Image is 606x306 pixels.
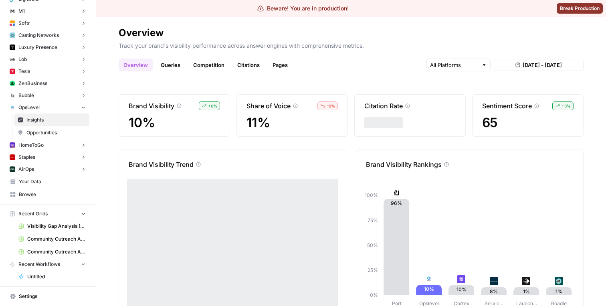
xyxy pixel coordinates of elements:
tspan: 0% [370,292,378,298]
button: Staples [6,151,89,163]
button: Recent Workflows [6,258,89,270]
button: Tesla [6,65,89,77]
img: 2tn0gblkuxfczbh0ojsittpzj9ya [522,277,530,285]
span: Staples [18,154,35,161]
div: Overview [119,26,164,39]
span: Untitled [27,273,86,280]
span: + 0 % [208,103,217,109]
img: vmpcqx2fmvdmwy1o23gvq2azfiwc [10,8,15,14]
img: buwpj1og17suykzhhj9i6279pbgn [392,189,400,197]
button: M1 [6,5,89,17]
img: en82gte408cjjpk3rc19j1mw467d [10,93,15,98]
span: M1 [18,8,25,15]
span: ZenBusiness [18,80,47,87]
span: Opportunities [26,129,86,136]
img: c845c9yuzyvwi5puoqu5o4qkn2ly [10,57,15,62]
p: Brand Visibility Trend [129,160,194,169]
button: [DATE] - [DATE] [494,59,584,71]
a: Community Outreach Analysis (2) [15,245,89,258]
img: l38ge4hqsz3ncugeacxi3fkp7vky [10,154,15,160]
span: Lob [18,56,27,63]
text: 96% [391,200,402,206]
img: svy77gcjjdc7uhmk89vzedrvhye4 [10,45,15,50]
span: 10% [129,116,220,130]
button: OpsLevel [6,101,89,113]
img: 2jv3yr8btcqgin97zblo887pce7x [457,275,465,283]
img: 05m09w22jc6cxach36uo5q7oe4kr [10,81,15,86]
button: Break Production [557,3,603,14]
span: Browse [19,191,86,198]
span: Bubble [18,92,34,99]
a: Competition [188,59,229,71]
div: Beware! You are in production! [257,4,349,12]
span: Tesla [18,68,30,75]
button: ZenBusiness [6,77,89,89]
a: Pages [268,59,293,71]
img: 7dc9v8omtoqmry730cgyi9lm7ris [10,142,15,148]
p: Share of Voice [246,101,291,111]
p: Citation Rate [364,101,403,111]
text: 1% [523,288,530,294]
img: jqqxip80er9dnq1vkrgp75930u8x [555,277,563,285]
button: AirOps [6,163,89,175]
span: Community Outreach Analysis (3) [27,235,86,243]
text: 10% [457,286,467,292]
a: Untitled [15,270,89,283]
a: Visibility Gap Analysis (27) [15,220,89,233]
a: Settings [6,290,89,303]
span: Softr [18,20,30,27]
tspan: 100% [365,192,378,198]
a: Browse [6,188,89,201]
tspan: 75% [368,217,378,223]
input: All Platforms [430,61,478,69]
span: OpsLevel [18,104,40,111]
span: + 3 % [562,103,571,109]
span: Community Outreach Analysis (2) [27,248,86,255]
span: Your Data [19,178,86,185]
p: Sentiment Score [482,101,532,111]
a: Overview [119,59,153,71]
span: Settings [19,293,86,300]
img: zs433o3grp2tb499fqwpei1od5is [490,277,498,285]
a: Your Data [6,175,89,188]
span: Casting Networks [18,32,59,39]
button: Bubble [6,89,89,101]
span: 11% [246,116,338,130]
tspan: 25% [368,267,378,273]
p: Brand Visibility [129,101,174,111]
span: Visibility Gap Analysis (27) [27,223,86,230]
button: Casting Networks [6,29,89,41]
a: Citations [232,59,265,71]
button: HomeToGo [6,139,89,151]
span: HomeToGo [18,142,44,149]
img: tzz65mse7x1e4n6fp64we22ez3zb [10,32,15,38]
img: u52dqj6nif9cqx3xe6s2xey3h2g0 [425,275,433,283]
a: Queries [156,59,185,71]
a: Opportunities [14,126,89,139]
text: 10% [424,286,434,292]
button: Recent Grids [6,208,89,220]
a: Insights [14,113,89,126]
p: Track your brand's visibility performance across answer engines with comprehensive metrics. [119,39,584,50]
button: Luxury Presence [6,41,89,53]
p: Brand Visibility Rankings [366,160,442,169]
span: Break Production [560,5,600,12]
img: 7ds9flyfqduh2wtqvmx690h1wasw [10,69,15,74]
text: 1% [555,288,562,294]
span: Insights [26,116,86,124]
span: 65 [482,116,574,130]
img: u52dqj6nif9cqx3xe6s2xey3h2g0 [10,105,15,110]
img: yjux4x3lwinlft1ym4yif8lrli78 [10,166,15,172]
span: AirOps [18,166,34,173]
span: Recent Workflows [18,261,60,268]
a: Community Outreach Analysis (3) [15,233,89,245]
button: Lob [6,53,89,65]
img: 8f5vzodz3ludql2tbwx8bi1d52yn [10,20,15,26]
tspan: 50% [367,242,378,248]
span: Luxury Presence [18,44,57,51]
span: [DATE] - [DATE] [523,61,562,69]
span: Recent Grids [18,210,48,217]
button: Softr [6,17,89,29]
text: 8% [490,288,498,294]
span: – 0 % [327,103,335,109]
